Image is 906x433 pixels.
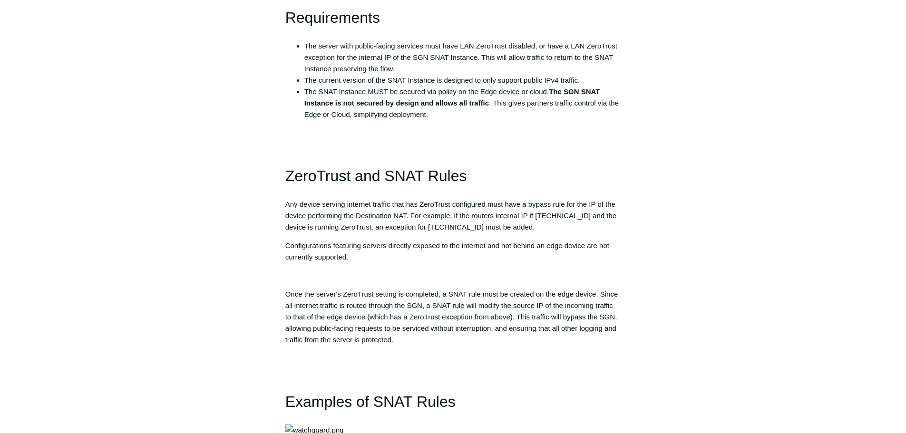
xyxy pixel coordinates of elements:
span: Examples of SNAT Rules [285,393,456,410]
span: Any device serving internet traffic that has ZeroTrust configured must have a bypass rule for the... [285,200,616,231]
span: . This gives partners traffic control via the Edge or Cloud, simplifying deployment. [304,99,619,118]
span: is not secured by design and allows all traffic [335,99,489,107]
span: The current version of the SNAT Instance is designed to only support public IPv4 traffic. [304,76,580,84]
span: ZeroTrust and SNAT Rules [285,167,467,184]
span: Configurations featuring servers directly exposed to the internet and not behind an edge device a... [285,241,609,261]
span: The SGN SNAT Instance [304,87,600,107]
span: The server with public-facing services must have LAN ZeroTrust disabled, or have a LAN ZeroTrust ... [304,42,617,73]
span: Once the server's ZeroTrust setting is completed, a SNAT rule must be created on the edge device.... [285,290,618,344]
span: The SNAT Instance MUST be secured via policy on the Edge device or cloud. [304,87,549,96]
span: Requirements [285,9,380,26]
